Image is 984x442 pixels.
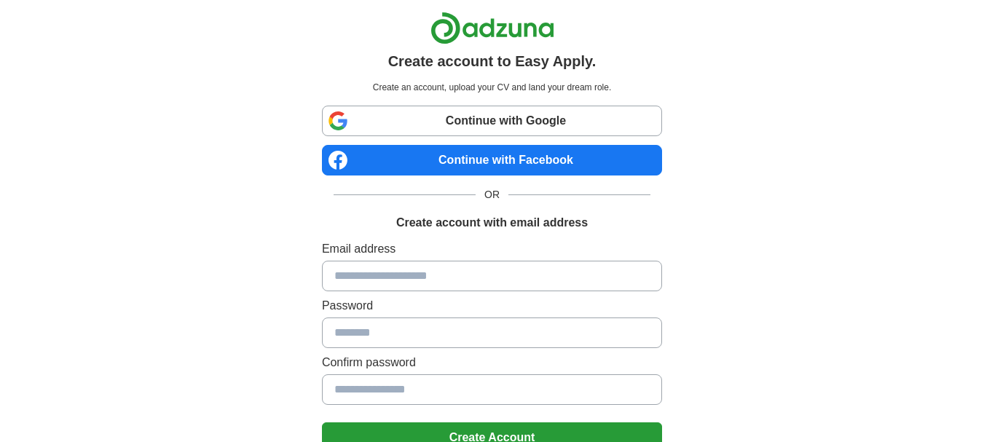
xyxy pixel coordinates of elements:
[388,50,597,72] h1: Create account to Easy Apply.
[430,12,554,44] img: Adzuna logo
[322,297,662,315] label: Password
[396,214,588,232] h1: Create account with email address
[322,240,662,258] label: Email address
[325,81,659,94] p: Create an account, upload your CV and land your dream role.
[476,187,508,202] span: OR
[322,106,662,136] a: Continue with Google
[322,145,662,175] a: Continue with Facebook
[322,354,662,371] label: Confirm password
